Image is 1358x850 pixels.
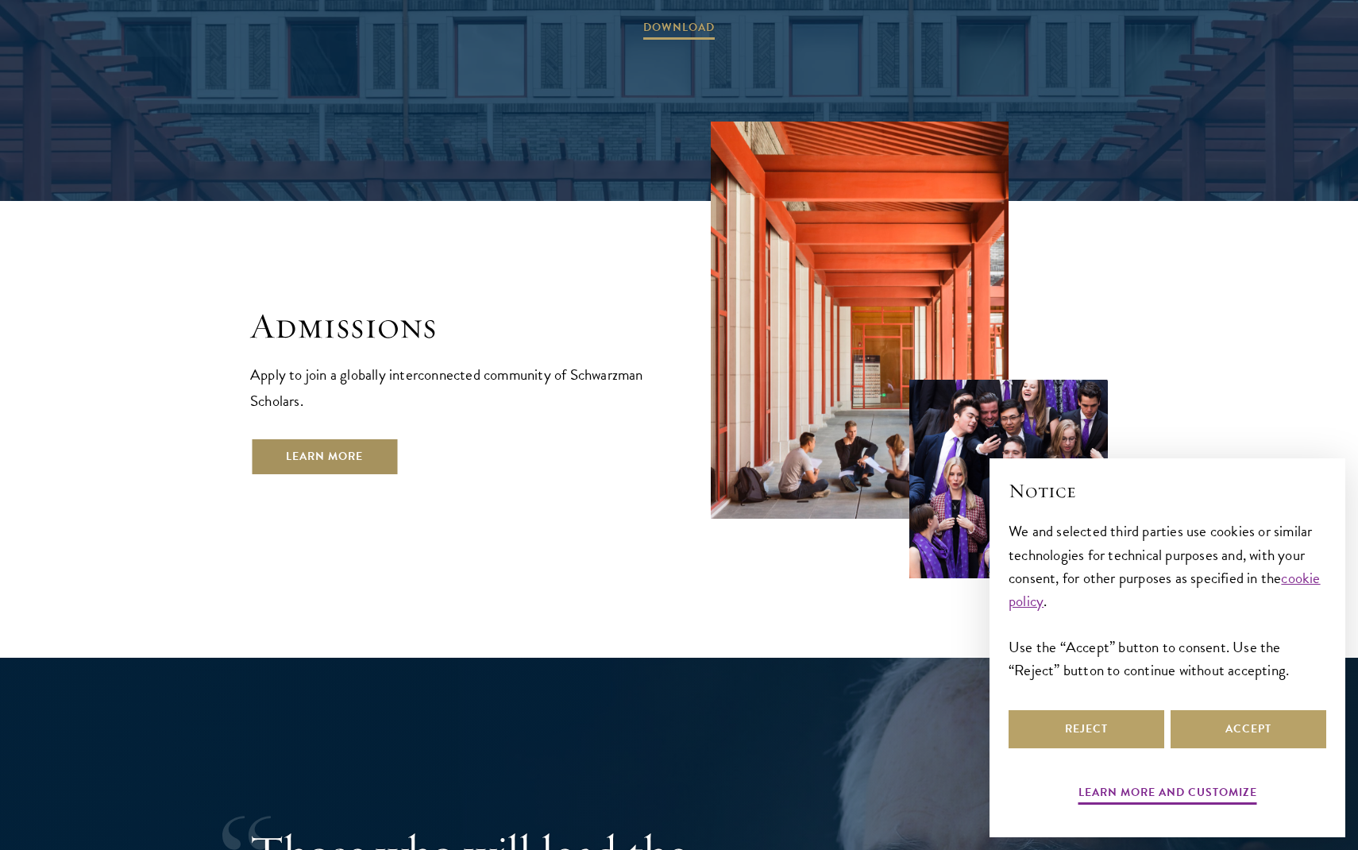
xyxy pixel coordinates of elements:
button: Accept [1171,710,1326,748]
button: Reject [1009,710,1164,748]
button: Learn more and customize [1078,782,1257,807]
h2: Admissions [250,304,647,349]
h2: Notice [1009,477,1326,504]
span: DOWNLOAD [643,17,715,42]
a: cookie policy [1009,566,1321,612]
p: Apply to join a globally interconnected community of Schwarzman Scholars. [250,361,647,414]
a: Learn More [250,438,399,476]
div: We and selected third parties use cookies or similar technologies for technical purposes and, wit... [1009,520,1326,681]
